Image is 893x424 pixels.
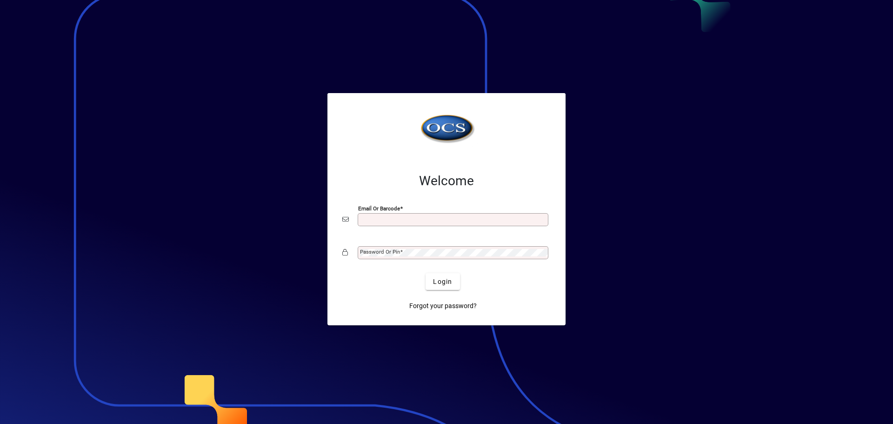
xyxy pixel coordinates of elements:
mat-label: Password or Pin [360,249,400,255]
span: Login [433,277,452,287]
mat-label: Email or Barcode [358,205,400,212]
h2: Welcome [342,173,551,189]
span: Forgot your password? [409,301,477,311]
a: Forgot your password? [406,297,480,314]
button: Login [426,273,460,290]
